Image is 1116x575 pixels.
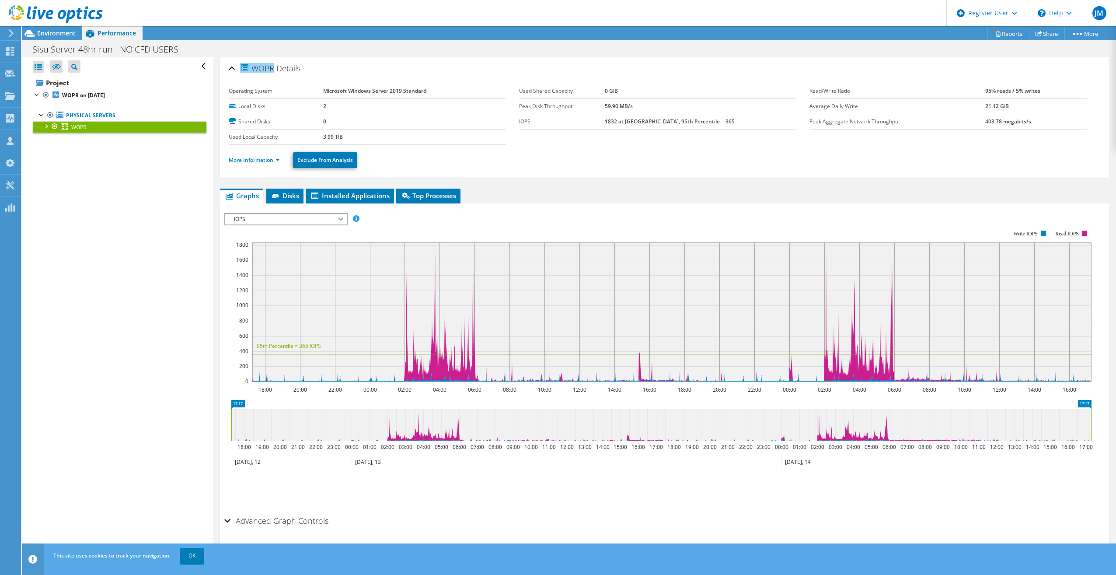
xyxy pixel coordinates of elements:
[416,443,430,451] text: 04:00
[1029,27,1065,40] a: Share
[828,443,842,451] text: 03:00
[809,102,985,111] label: Average Daily Write
[1062,386,1076,393] text: 16:00
[519,117,605,126] label: IOPS:
[28,45,192,54] h1: Sisu Server 48hr run - NO CFD USERS
[323,87,426,95] b: Microsoft Windows Server 2019 Standard
[33,90,206,101] a: WOPR on [DATE]
[309,443,322,451] text: 22:00
[537,386,551,393] text: 10:00
[985,118,1031,125] b: 403.78 megabits/s
[62,91,105,99] b: WOPR on [DATE]
[887,386,901,393] text: 06:00
[239,317,248,324] text: 800
[323,102,326,110] b: 2
[721,443,734,451] text: 21:00
[236,241,248,249] text: 1800
[236,302,248,309] text: 1000
[239,362,248,370] text: 200
[987,27,1029,40] a: Reports
[293,386,307,393] text: 20:00
[936,443,949,451] text: 09:00
[1025,443,1039,451] text: 14:00
[542,443,555,451] text: 11:00
[667,443,680,451] text: 18:00
[864,443,878,451] text: 05:00
[224,191,259,200] span: Graphs
[922,386,936,393] text: 08:00
[467,386,481,393] text: 06:00
[1008,443,1021,451] text: 13:00
[470,443,484,451] text: 07:00
[519,87,605,95] label: Used Shared Capacity
[398,386,411,393] text: 02:00
[809,117,985,126] label: Peak Aggregate Network Throughput
[642,386,656,393] text: 16:00
[607,386,621,393] text: 14:00
[990,443,1003,451] text: 12:00
[596,443,609,451] text: 14:00
[237,443,251,451] text: 18:00
[852,386,866,393] text: 04:00
[53,552,171,559] span: This site uses cookies to track your navigation.
[572,386,586,393] text: 12:00
[560,443,573,451] text: 12:00
[792,443,806,451] text: 01:00
[323,118,326,125] b: 0
[236,287,248,294] text: 1200
[271,191,299,200] span: Disks
[605,102,633,110] b: 59.90 MB/s
[398,443,412,451] text: 03:00
[229,156,280,164] a: More Information
[506,443,520,451] text: 09:00
[900,443,914,451] text: 07:00
[37,29,76,37] span: Environment
[245,378,248,385] text: 0
[327,443,340,451] text: 23:00
[1079,443,1092,451] text: 17:00
[649,443,663,451] text: 17:00
[1043,443,1057,451] text: 15:00
[605,87,618,95] b: 0 GiB
[33,76,206,90] a: Project
[380,443,394,451] text: 02:00
[273,443,286,451] text: 20:00
[685,443,698,451] text: 19:00
[957,386,971,393] text: 10:00
[1064,27,1105,40] a: More
[954,443,967,451] text: 10:00
[985,102,1009,110] b: 21.12 GiB
[677,386,691,393] text: 18:00
[180,548,204,564] a: OK
[240,63,274,73] span: WOPR
[1027,386,1041,393] text: 14:00
[747,386,761,393] text: 22:00
[631,443,645,451] text: 16:00
[1092,6,1106,20] span: JM
[33,121,206,133] a: WOPR
[98,29,136,37] span: Performance
[236,256,248,263] text: 1600
[293,152,357,168] a: Exclude From Analysis
[519,102,605,111] label: Peak Disk Throughput
[255,443,269,451] text: 19:00
[328,386,342,393] text: 22:00
[230,214,342,224] span: IOPS
[524,443,537,451] text: 10:00
[229,133,323,141] label: Used Local Capacity
[985,87,1040,95] b: 95% reads / 5% writes
[774,443,788,451] text: 00:00
[757,443,770,451] text: 23:00
[276,63,300,74] span: Details
[229,87,323,95] label: Operating System
[810,443,824,451] text: 02:00
[432,386,446,393] text: 04:00
[452,443,466,451] text: 06:00
[345,443,358,451] text: 00:00
[488,443,502,451] text: 08:00
[291,443,304,451] text: 21:00
[703,443,716,451] text: 20:00
[434,443,448,451] text: 05:00
[1061,443,1074,451] text: 16:00
[846,443,860,451] text: 04:00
